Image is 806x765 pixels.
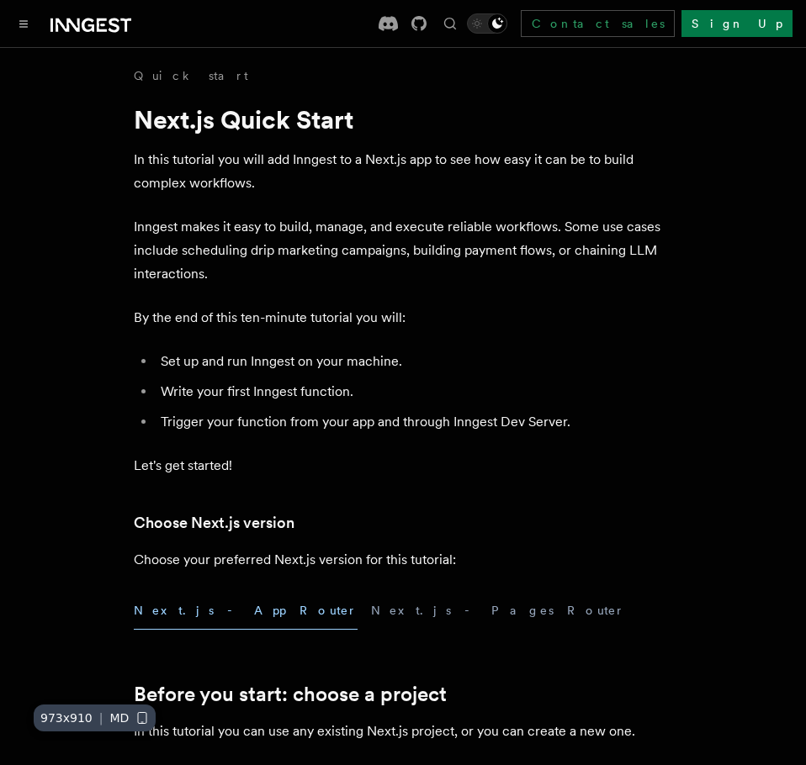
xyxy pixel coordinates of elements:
[134,104,672,135] h1: Next.js Quick Start
[371,592,625,630] button: Next.js - Pages Router
[134,454,672,477] p: Let's get started!
[134,720,672,743] p: In this tutorial you can use any existing Next.js project, or you can create a new one.
[134,215,672,286] p: Inngest makes it easy to build, manage, and execute reliable workflows. Some use cases include sc...
[156,350,672,373] li: Set up and run Inngest on your machine.
[156,380,672,404] li: Write your first Inngest function.
[134,548,672,572] p: Choose your preferred Next.js version for this tutorial:
[134,511,294,535] a: Choose Next.js version
[134,683,447,706] a: Before you start: choose a project
[521,10,675,37] a: Contact sales
[440,13,460,34] button: Find something...
[134,592,358,630] button: Next.js - App Router
[134,67,248,84] a: Quick start
[134,148,672,195] p: In this tutorial you will add Inngest to a Next.js app to see how easy it can be to build complex...
[156,410,672,434] li: Trigger your function from your app and through Inngest Dev Server.
[13,13,34,34] button: Toggle navigation
[467,13,507,34] button: Toggle dark mode
[681,10,793,37] a: Sign Up
[134,306,672,330] p: By the end of this ten-minute tutorial you will:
